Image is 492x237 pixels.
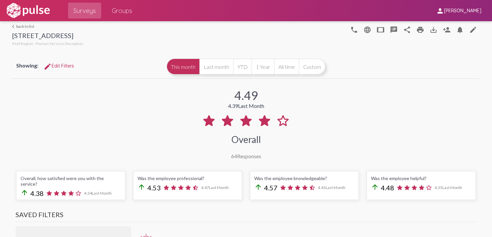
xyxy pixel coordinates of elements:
[138,175,238,181] div: Was the employee professional?
[377,26,385,34] mat-icon: tablet
[350,26,358,34] mat-icon: language
[326,185,346,190] span: Last Month
[431,4,487,17] button: [PERSON_NAME]
[436,7,444,15] mat-icon: person
[430,26,437,34] mat-icon: Download
[16,211,476,222] h3: Saved Filters
[38,60,79,72] button: Edit FiltersEdit Filters
[12,24,83,29] a: back to list
[201,185,229,190] span: 4.47
[12,41,83,46] span: Peel Region - Human Services Reception
[453,23,467,36] button: Bell
[443,26,451,34] mat-icon: Person
[371,175,471,181] div: Was the employee helpful?
[30,189,44,197] span: 4.38
[444,8,481,14] span: [PERSON_NAME]
[233,59,252,74] button: YTD
[231,153,261,159] div: Responses
[416,26,424,34] mat-icon: print
[68,3,101,19] a: Surveys
[73,5,96,17] span: Surveys
[467,23,480,36] a: edit
[442,185,462,190] span: Last Month
[228,103,264,109] div: 4.39
[138,183,145,191] mat-icon: arrow_upward
[231,134,261,145] div: Overall
[361,23,374,36] button: language
[106,3,138,19] a: Groups
[238,103,264,109] span: Last Month
[16,62,38,69] span: Showing:
[363,26,371,34] mat-icon: language
[5,2,51,19] img: white-logo.svg
[318,185,346,190] span: 4.41
[390,26,398,34] mat-icon: speaker_notes
[12,24,16,28] mat-icon: arrow_back_ios
[231,153,237,159] span: 64
[254,175,354,181] div: Was the employee knowledgeable?
[456,26,464,34] mat-icon: Bell
[12,31,83,41] div: [STREET_ADDRESS]
[234,88,258,103] div: 4.49
[44,63,52,71] mat-icon: Edit Filters
[209,185,229,190] span: Last Month
[427,23,440,36] button: Download
[20,189,28,197] mat-icon: arrow_upward
[414,23,427,36] a: print
[112,5,132,17] span: Groups
[264,184,277,192] span: 4.57
[469,26,477,34] mat-icon: edit
[381,184,394,192] span: 4.48
[20,175,121,187] div: Overall, how satisfied were you with the service?
[84,191,112,196] span: 4.34
[254,183,262,191] mat-icon: arrow_upward
[440,23,453,36] button: Person
[44,63,74,69] span: Edit Filters
[274,59,299,74] button: All time
[299,59,325,74] button: Custom
[387,23,400,36] button: speaker_notes
[199,59,233,74] button: Last month
[371,183,379,191] mat-icon: arrow_upward
[92,191,112,196] span: Last Month
[400,23,414,36] button: Share
[348,23,361,36] button: language
[403,26,411,34] mat-icon: Share
[434,185,462,190] span: 4.35
[252,59,274,74] button: 1 Year
[167,59,199,74] button: This month
[147,184,161,192] span: 4.53
[374,23,387,36] button: tablet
